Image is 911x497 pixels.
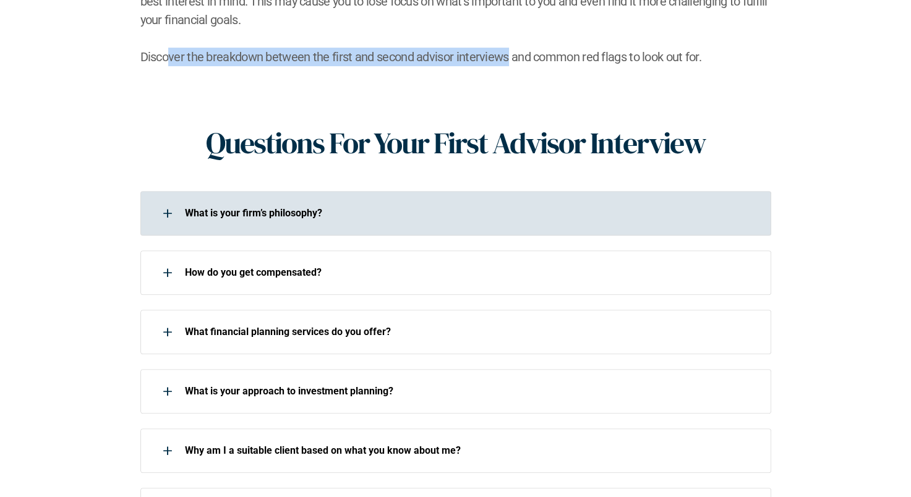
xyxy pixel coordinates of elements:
[185,444,755,456] p: Why am I a suitable client based on what you know about me?
[206,125,705,161] h1: Questions For Your First Advisor Interview
[185,207,755,219] p: What is your firm’s philosophy?
[185,326,755,338] p: What financial planning services do you offer?
[185,385,755,397] p: What is your approach to investment planning?
[185,266,755,278] p: How do you get compensated?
